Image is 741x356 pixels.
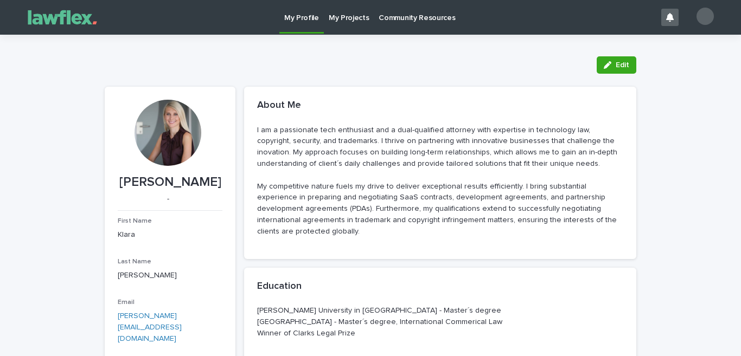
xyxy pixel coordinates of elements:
p: [PERSON_NAME] [118,270,222,281]
p: I am a passionate tech enthusiast and a dual-qualified attorney with expertise in technology law,... [257,125,623,237]
button: Edit [597,56,636,74]
span: First Name [118,218,152,224]
span: Email [118,299,135,306]
p: [PERSON_NAME] University in [GEOGRAPHIC_DATA] - Master´s degree [GEOGRAPHIC_DATA] - Master´s degr... [257,305,623,339]
p: - [118,195,218,204]
a: [PERSON_NAME][EMAIL_ADDRESS][DOMAIN_NAME] [118,312,182,342]
p: [PERSON_NAME] [118,174,222,190]
h2: Education [257,281,302,293]
span: Edit [616,61,629,69]
h2: About Me [257,100,301,112]
p: Klara [118,229,222,241]
img: Gnvw4qrBSHOAfo8VMhG6 [22,7,103,28]
span: Last Name [118,258,151,265]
